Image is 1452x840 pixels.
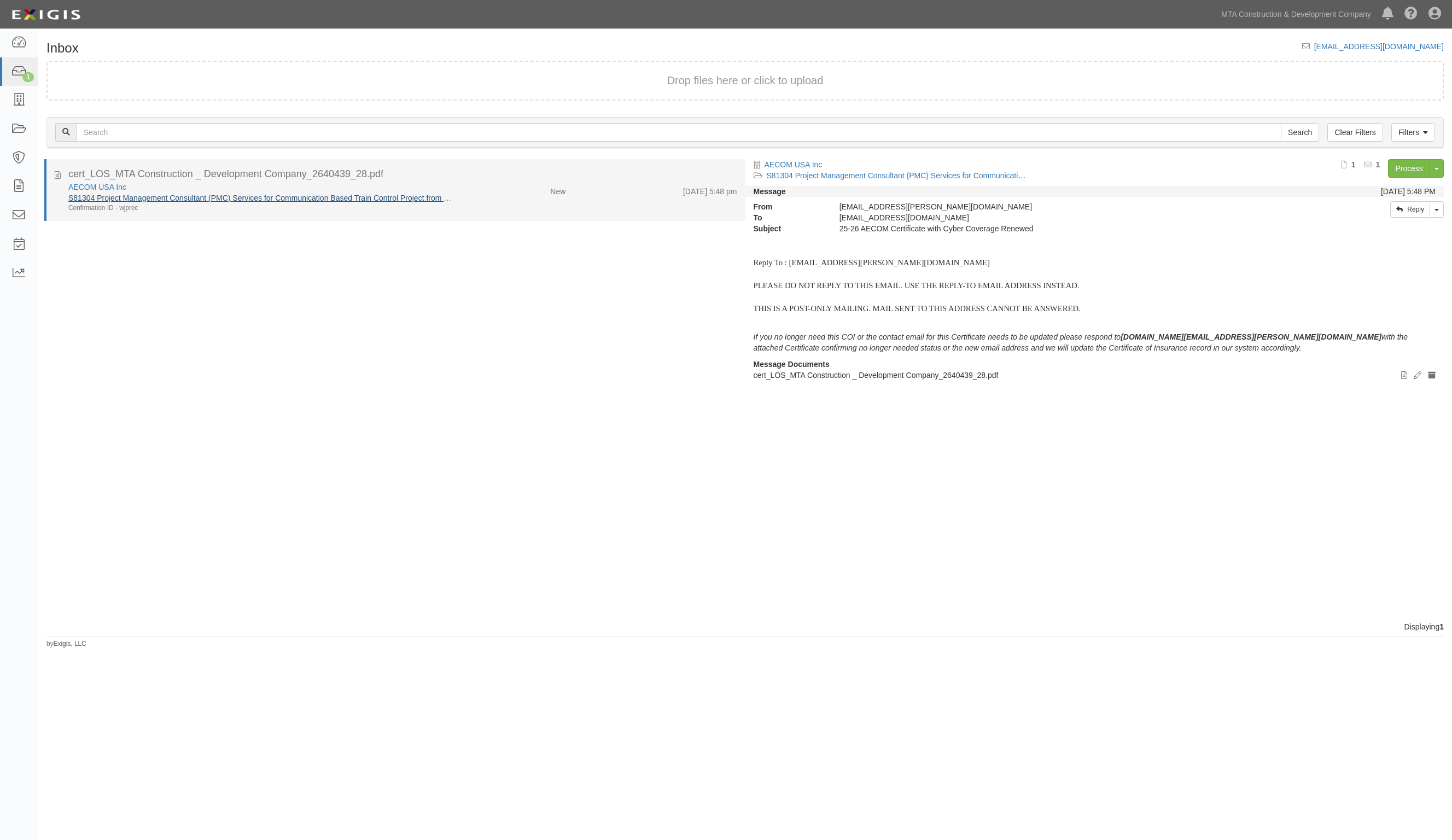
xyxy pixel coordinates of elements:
[1314,42,1444,51] a: [EMAIL_ADDRESS][DOMAIN_NAME]
[754,332,1408,352] i: If you no longer need this COI or the contact email for this Certificate needs to be updated plea...
[1428,372,1436,380] i: Archive document
[68,192,452,203] div: S81304 Project Management Consultant (PMC) Services for Communication Based Train Control Project...
[1216,3,1377,25] a: MTA Construction & Development Company
[765,160,823,169] a: AECOM USA Inc
[831,201,1261,212] div: [EMAIL_ADDRESS][PERSON_NAME][DOMAIN_NAME]
[68,194,831,202] a: S81304 Project Management Consultant (PMC) Services for Communication Based Train Control Project...
[831,212,1261,223] div: agreement-4e9ara@mtacc.complianz.com
[745,212,831,223] strong: To
[38,621,1452,632] div: Displaying
[754,187,786,196] strong: Message
[1401,372,1407,380] i: View
[1351,160,1356,169] b: 1
[46,41,79,55] h1: Inbox
[68,203,452,213] div: Confirmation ID - wjprec
[831,223,1261,234] div: 25-26 AECOM Certificate with Cyber Coverage Renewed
[754,370,1436,381] p: cert_LOS_MTA Construction _ Development Company_2640439_28.pdf
[1121,332,1381,341] b: [DOMAIN_NAME][EMAIL_ADDRESS][PERSON_NAME][DOMAIN_NAME]
[77,123,1281,142] input: Search
[745,201,831,212] strong: From
[68,182,452,192] div: AECOM USA Inc
[1439,622,1444,631] b: 1
[550,182,565,197] div: New
[1281,123,1319,142] input: Search
[1404,8,1418,21] i: Help Center - Complianz
[1381,186,1436,197] div: [DATE] 5:48 PM
[8,5,84,25] img: logo-5460c22ac91f19d4615b14bd174203de0afe785f0fc80cf4dbbc73dc1793850b.png
[1391,123,1435,142] a: Filters
[1376,160,1380,169] b: 1
[754,234,1436,326] p: Reply To : [EMAIL_ADDRESS][PERSON_NAME][DOMAIN_NAME] PLEASE DO NOT REPLY TO THIS EMAIL. USE THE R...
[1414,372,1421,380] i: Edit document
[22,72,34,82] div: 1
[1327,123,1383,142] a: Clear Filters
[683,182,737,197] div: [DATE] 5:48 pm
[68,183,126,191] a: AECOM USA Inc
[68,167,737,182] div: cert_LOS_MTA Construction _ Development Company_2640439_28.pdf
[54,640,86,647] a: Exigis, LLC
[667,73,824,89] button: Drop files here or click to upload
[1388,159,1430,178] a: Process
[754,360,830,369] strong: Message Documents
[745,223,831,234] strong: Subject
[1390,201,1430,218] a: Reply
[46,639,86,649] small: by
